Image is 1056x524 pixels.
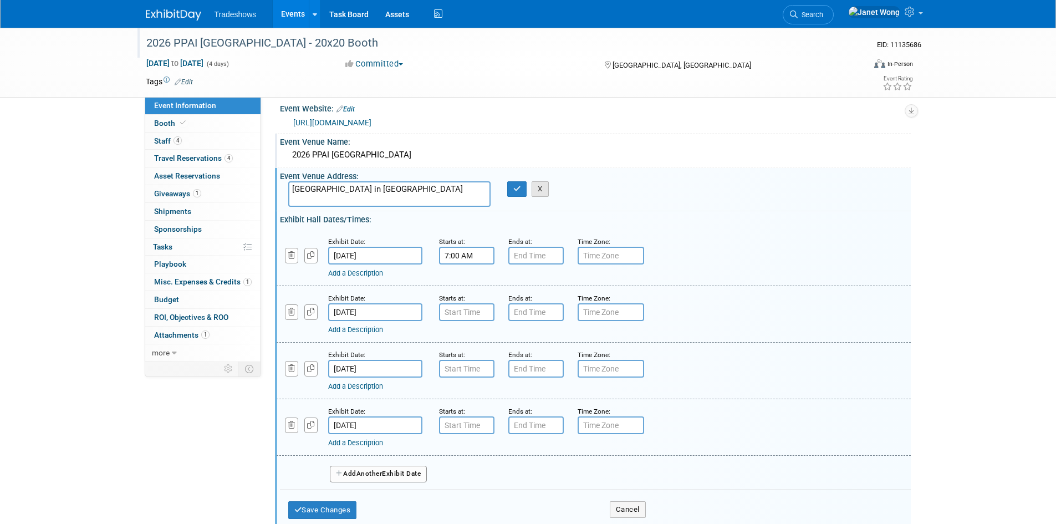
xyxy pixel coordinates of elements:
[439,238,465,246] small: Starts at:
[154,313,228,322] span: ROI, Objectives & ROO
[328,408,365,415] small: Exhibit Date:
[145,97,261,114] a: Event Information
[193,189,201,197] span: 1
[145,238,261,256] a: Tasks
[145,133,261,150] a: Staff4
[578,408,610,415] small: Time Zone:
[341,58,407,70] button: Committed
[799,58,914,74] div: Event Format
[175,78,193,86] a: Edit
[280,211,911,225] div: Exhibit Hall Dates/Times:
[145,327,261,344] a: Attachments1
[206,60,229,68] span: (4 days)
[154,295,179,304] span: Budget
[145,185,261,202] a: Giveaways1
[145,273,261,291] a: Misc. Expenses & Credits1
[874,59,885,68] img: Format-Inperson.png
[439,247,494,264] input: Start Time
[798,11,823,19] span: Search
[328,382,383,390] a: Add a Description
[532,181,549,197] button: X
[154,136,182,145] span: Staff
[280,134,911,147] div: Event Venue Name:
[219,362,238,376] td: Personalize Event Tab Strip
[145,150,261,167] a: Travel Reservations4
[145,309,261,326] a: ROI, Objectives & ROO
[439,294,465,302] small: Starts at:
[439,416,494,434] input: Start Time
[243,278,252,286] span: 1
[154,225,202,233] span: Sponsorships
[328,360,422,378] input: Date
[174,136,182,145] span: 4
[439,408,465,415] small: Starts at:
[578,351,610,359] small: Time Zone:
[146,9,201,21] img: ExhibitDay
[882,76,912,82] div: Event Rating
[154,119,188,128] span: Booth
[439,351,465,359] small: Starts at:
[887,60,913,68] div: In-Person
[508,360,564,378] input: End Time
[280,168,911,182] div: Event Venue Address:
[154,154,233,162] span: Travel Reservations
[154,277,252,286] span: Misc. Expenses & Credits
[145,115,261,132] a: Booth
[225,154,233,162] span: 4
[145,167,261,185] a: Asset Reservations
[328,247,422,264] input: Date
[508,303,564,321] input: End Time
[508,408,532,415] small: Ends at:
[145,344,261,362] a: more
[356,470,382,477] span: Another
[238,362,261,376] td: Toggle Event Tabs
[154,330,210,339] span: Attachments
[508,294,532,302] small: Ends at:
[170,59,180,68] span: to
[328,294,365,302] small: Exhibit Date:
[280,100,911,115] div: Event Website:
[783,5,834,24] a: Search
[145,256,261,273] a: Playbook
[145,291,261,308] a: Budget
[508,238,532,246] small: Ends at:
[288,501,357,519] button: Save Changes
[328,351,365,359] small: Exhibit Date:
[152,348,170,357] span: more
[154,260,186,268] span: Playbook
[146,76,193,87] td: Tags
[180,120,186,126] i: Booth reservation complete
[848,6,900,18] img: Janet Wong
[145,221,261,238] a: Sponsorships
[154,101,216,110] span: Event Information
[328,416,422,434] input: Date
[578,294,610,302] small: Time Zone:
[336,105,355,113] a: Edit
[578,303,644,321] input: Time Zone
[154,171,220,180] span: Asset Reservations
[288,146,902,164] div: 2026 PPAI [GEOGRAPHIC_DATA]
[610,501,646,518] button: Cancel
[508,351,532,359] small: Ends at:
[142,33,848,53] div: 2026 PPAI [GEOGRAPHIC_DATA] - 20x20 Booth
[578,247,644,264] input: Time Zone
[154,207,191,216] span: Shipments
[439,303,494,321] input: Start Time
[578,360,644,378] input: Time Zone
[578,238,610,246] small: Time Zone:
[145,203,261,220] a: Shipments
[328,439,383,447] a: Add a Description
[578,416,644,434] input: Time Zone
[613,61,751,69] span: [GEOGRAPHIC_DATA], [GEOGRAPHIC_DATA]
[215,10,257,19] span: Tradeshows
[201,330,210,339] span: 1
[330,466,427,482] button: AddAnotherExhibit Date
[328,238,365,246] small: Exhibit Date:
[877,40,921,49] span: Event ID: 11135686
[146,58,204,68] span: [DATE] [DATE]
[328,303,422,321] input: Date
[153,242,172,251] span: Tasks
[154,189,201,198] span: Giveaways
[439,360,494,378] input: Start Time
[328,325,383,334] a: Add a Description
